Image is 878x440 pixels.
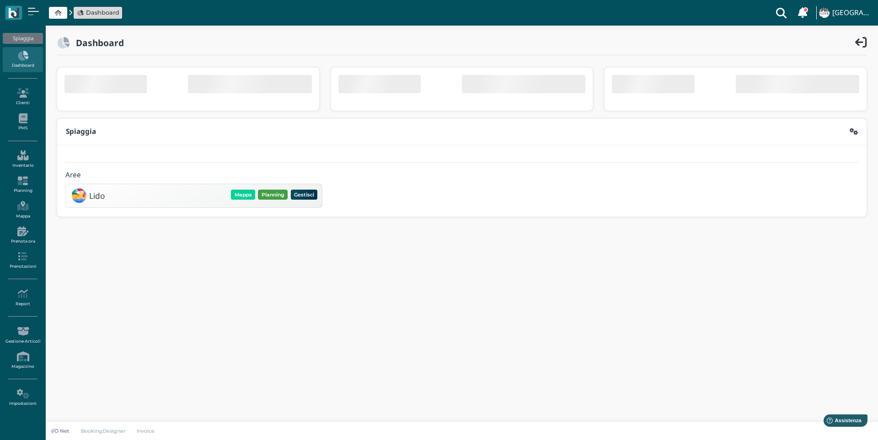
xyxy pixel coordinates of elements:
button: Mappa [231,190,255,200]
button: Gestisci [291,190,318,200]
a: Mappa [3,197,43,223]
span: Dashboard [86,8,119,17]
a: Planning [3,172,43,197]
h4: [GEOGRAPHIC_DATA] [832,9,873,17]
a: PMS [3,110,43,135]
b: Spiaggia [66,127,96,136]
button: Planning [258,190,288,200]
img: logo [8,8,19,18]
a: ... [GEOGRAPHIC_DATA] [818,2,873,24]
div: Spiaggia [3,33,43,44]
a: Inventario [3,147,43,172]
a: Dashboard [3,47,43,72]
h4: Aree [65,171,81,179]
a: Clienti [3,84,43,109]
a: Prenota ora [3,223,43,248]
span: Assistenza [27,7,60,14]
a: Dashboard [77,8,119,17]
img: ... [819,8,829,18]
h2: Dashboard [70,38,124,48]
iframe: Help widget launcher [813,412,870,432]
h3: Lido [89,191,105,200]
